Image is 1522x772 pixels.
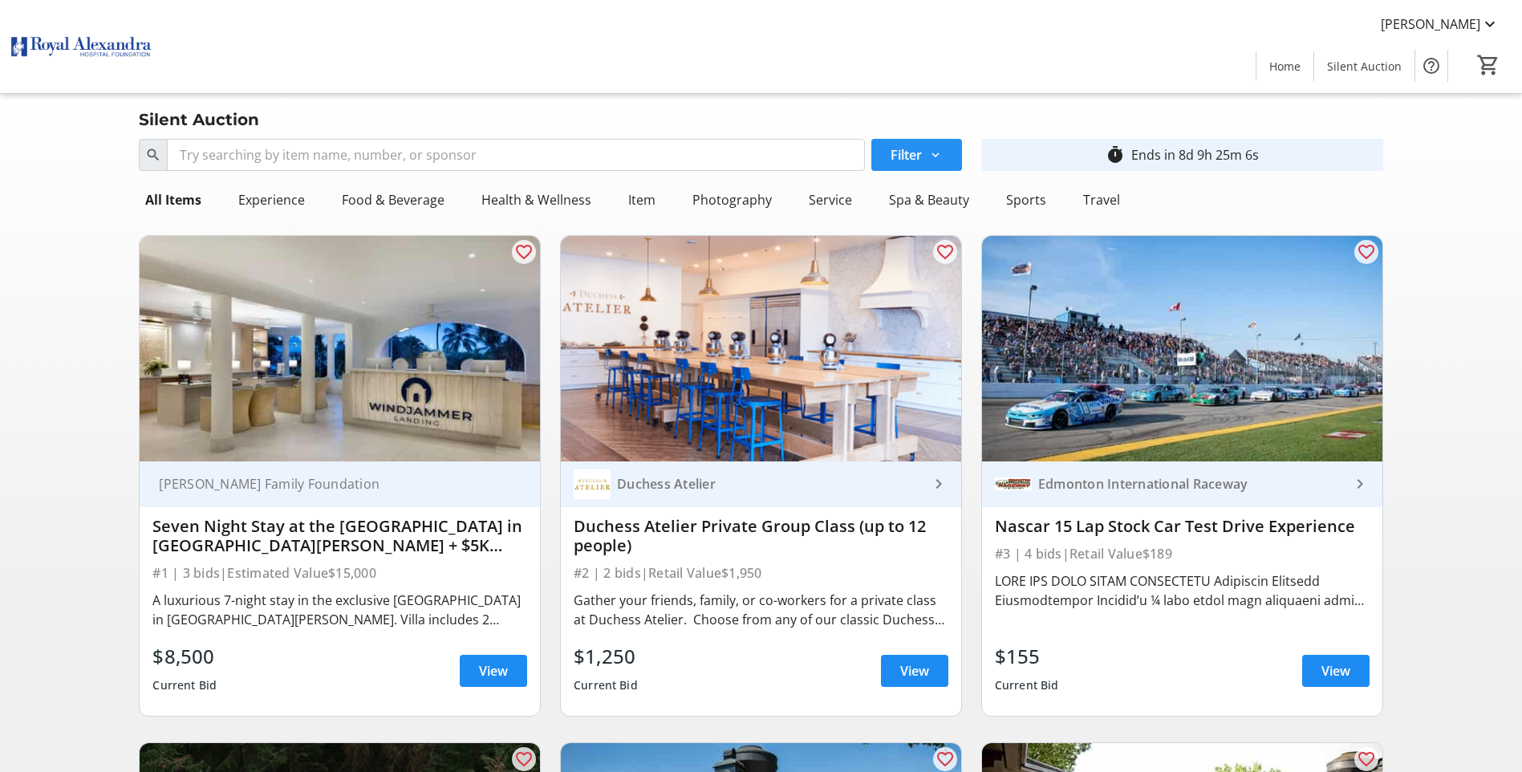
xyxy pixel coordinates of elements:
[1321,661,1350,681] span: View
[1368,11,1512,37] button: [PERSON_NAME]
[475,184,598,216] div: Health & Wellness
[167,139,864,171] input: Try searching by item name, number, or sponsor
[574,591,948,629] div: Gather your friends, family, or co-workers for a private class at Duchess Atelier. Choose from an...
[881,655,948,687] a: View
[1381,14,1480,34] span: [PERSON_NAME]
[900,661,929,681] span: View
[995,517,1370,536] div: Nascar 15 Lap Stock Car Test Drive Experience
[460,655,527,687] a: View
[335,184,451,216] div: Food & Beverage
[574,465,611,502] img: Duchess Atelier
[139,184,208,216] div: All Items
[622,184,662,216] div: Item
[982,461,1382,507] a: Edmonton International RacewayEdmonton International Raceway
[1302,655,1370,687] a: View
[1077,184,1126,216] div: Travel
[152,562,527,584] div: #1 | 3 bids | Estimated Value $15,000
[982,236,1382,461] img: Nascar 15 Lap Stock Car Test Drive Experience
[802,184,858,216] div: Service
[936,242,955,262] mat-icon: favorite_outline
[10,6,152,87] img: Royal Alexandra Hospital Foundation's Logo
[574,562,948,584] div: #2 | 2 bids | Retail Value $1,950
[1357,750,1376,769] mat-icon: favorite_outline
[1032,476,1350,492] div: Edmonton International Raceway
[1327,58,1402,75] span: Silent Auction
[152,517,527,555] div: Seven Night Stay at the [GEOGRAPHIC_DATA] in [GEOGRAPHIC_DATA][PERSON_NAME] + $5K Travel Voucher
[140,236,540,461] img: Seven Night Stay at the Windjammer Landing Resort in St. Lucia + $5K Travel Voucher
[152,642,217,671] div: $8,500
[574,642,638,671] div: $1,250
[871,139,962,171] button: Filter
[514,750,534,769] mat-icon: favorite_outline
[1474,51,1503,79] button: Cart
[936,750,955,769] mat-icon: favorite_outline
[574,671,638,700] div: Current Bid
[1000,184,1053,216] div: Sports
[995,571,1370,610] div: LORE IPS DOLO SITAM CONSECTETU Adipiscin Elitsedd Eiusmodtempor Incidid’u ¼ labo etdol magn aliqu...
[232,184,311,216] div: Experience
[995,465,1032,502] img: Edmonton International Raceway
[995,671,1059,700] div: Current Bid
[1415,50,1447,82] button: Help
[561,236,961,461] img: Duchess Atelier Private Group Class (up to 12 people)
[929,474,948,494] mat-icon: keyboard_arrow_right
[1350,474,1370,494] mat-icon: keyboard_arrow_right
[1357,242,1376,262] mat-icon: favorite_outline
[561,461,961,507] a: Duchess AtelierDuchess Atelier
[152,671,217,700] div: Current Bid
[686,184,778,216] div: Photography
[1314,51,1414,81] a: Silent Auction
[152,476,508,492] div: [PERSON_NAME] Family Foundation
[1106,145,1125,165] mat-icon: timer_outline
[129,107,269,132] div: Silent Auction
[152,591,527,629] div: A luxurious 7-night stay in the exclusive [GEOGRAPHIC_DATA] in [GEOGRAPHIC_DATA][PERSON_NAME]. Vi...
[995,542,1370,565] div: #3 | 4 bids | Retail Value $189
[479,661,508,681] span: View
[1256,51,1313,81] a: Home
[514,242,534,262] mat-icon: favorite_outline
[1269,58,1301,75] span: Home
[995,642,1059,671] div: $155
[891,145,922,165] span: Filter
[883,184,976,216] div: Spa & Beauty
[611,476,929,492] div: Duchess Atelier
[574,517,948,555] div: Duchess Atelier Private Group Class (up to 12 people)
[1131,145,1259,165] div: Ends in 8d 9h 25m 6s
